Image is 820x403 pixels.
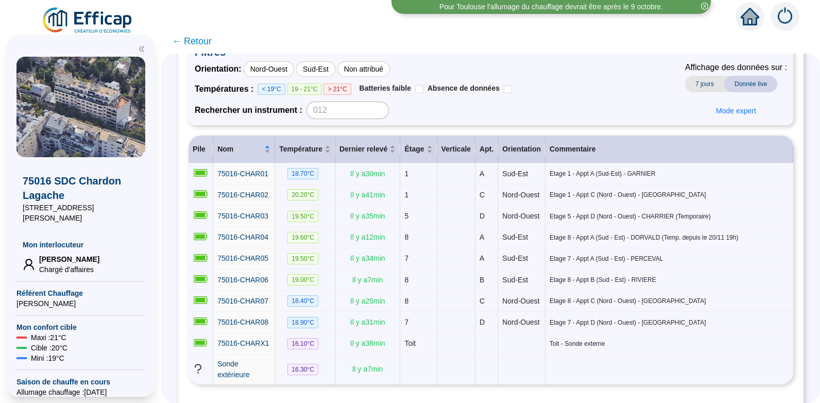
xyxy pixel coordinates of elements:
span: Il y a 30 min [350,170,385,178]
span: 19 - 21°C [287,83,322,95]
span: Il y a 34 min [350,254,385,262]
span: 75016-CHAR05 [217,254,268,262]
span: 8 [404,276,408,284]
a: 75016-CHAR02 [217,190,268,200]
th: Commentaire [545,136,793,163]
span: 19.60 °C [287,232,318,243]
span: Etage 7 - Appt A (Sud - Est) - PERCEVAL [550,255,789,263]
span: D [480,318,485,326]
span: Sud-Est [502,254,528,262]
span: Nord-Ouest [502,318,539,326]
span: Il y a 7 min [352,276,383,284]
span: Maxi : 21 °C [31,332,66,343]
span: Batteries faible [360,84,411,92]
span: 19.00 °C [287,274,318,286]
span: close-circle [701,3,708,10]
a: 75016-CHAR03 [217,211,268,222]
span: double-left [138,45,145,53]
a: Sonde extérieure [217,359,270,380]
span: 18.70 °C [287,168,318,179]
span: Etage 8 - Appt B (Sud - Est) - RIVIERE [550,276,789,284]
input: 012 [306,102,389,119]
button: Mode expert [708,103,764,119]
span: Saison de chauffe en cours [16,377,145,387]
span: Mon interlocuteur [23,240,139,250]
span: > 21°C [323,83,351,95]
div: Pour Toulouse l'allumage du chauffage devrait être après le 9 octobre. [439,2,663,12]
span: Nord-Ouest [502,297,539,305]
span: 19.50 °C [287,211,318,222]
span: 75016-CHAR02 [217,191,268,199]
span: Affichage des données sur : [685,61,787,74]
span: Etage 8 - Appt C (Nord - Ouest) - [GEOGRAPHIC_DATA] [550,297,789,305]
span: 7 jours [685,76,724,92]
a: 75016-CHAR07 [217,296,268,307]
a: 75016-CHAR01 [217,169,268,179]
div: Sud-Est [296,61,335,77]
th: Orientation [498,136,545,163]
span: Etage 1 - Appt C (Nord - Ouest) - [GEOGRAPHIC_DATA] [550,191,789,199]
span: Il y a 12 min [350,233,385,241]
span: [PERSON_NAME] [39,254,99,264]
span: [PERSON_NAME] [16,298,145,309]
span: Absence de données [428,84,500,92]
span: 8 [404,233,408,241]
th: Étage [400,136,437,163]
span: Rechercher un instrument : [195,104,302,116]
span: Toit - Sonde externe [550,340,789,348]
span: Référent Chauffage [16,288,145,298]
span: ← Retour [172,34,212,48]
th: Nom [213,136,275,163]
span: 5 [404,212,408,220]
span: A [480,254,484,262]
span: 18.90 °C [287,317,318,328]
span: user [23,258,35,271]
span: question [193,363,203,374]
img: alerts [771,2,799,31]
span: Etage 5 - Appt D (Nord - Ouest) - CHARRIER (Temporaire) [550,212,789,221]
span: Allumage chauffage : [DATE] [16,387,145,397]
th: Dernier relevé [335,136,400,163]
span: 20.20 °C [287,189,318,200]
span: 7 [404,254,408,262]
span: Température [279,144,322,155]
span: 75016-CHAR03 [217,212,268,220]
span: home [741,7,759,26]
span: Etage 8 - Appt A (Sud - Est) - DORVALD (Temp. depuis le 20/11 19h) [550,233,789,242]
span: Il y a 7 min [352,365,383,373]
span: Il y a 31 min [350,318,385,326]
a: 75016-CHAR05 [217,253,268,264]
span: 75016-CHAR01 [217,170,268,178]
a: 75016-CHAR06 [217,275,268,286]
span: Sonde extérieure [217,360,249,379]
span: Mode expert [716,106,756,116]
th: Verticale [437,136,476,163]
span: 75016 SDC Chardon Lagache [23,174,139,203]
span: Il y a 25 min [350,297,385,305]
span: Mini : 19 °C [31,353,64,363]
span: Etage 7 - Appt D (Nord - Ouest) - [GEOGRAPHIC_DATA] [550,318,789,327]
span: Sud-Est [502,170,528,178]
th: Apt. [475,136,498,163]
span: < 19°C [258,83,285,95]
span: Orientation : [195,63,242,75]
span: Il y a 38 min [350,339,385,347]
span: 16.30 °C [287,364,318,375]
span: B [480,276,484,284]
span: 18.40 °C [287,295,318,307]
span: Toit [404,339,416,347]
div: Nord-Ouest [244,61,294,77]
a: 75016-CHAR08 [217,317,268,328]
span: 75016-CHAR04 [217,233,268,241]
span: Etage 1 - Appt A (Sud-Est) - GARNIER [550,170,789,178]
span: Il y a 41 min [350,191,385,199]
span: Donnée live [724,76,777,92]
span: A [480,170,484,178]
span: Chargé d'affaires [39,264,99,275]
span: C [480,191,485,199]
span: Il y a 35 min [350,212,385,220]
th: Température [275,136,335,163]
span: 19.50 °C [287,253,318,264]
span: 75016-CHAR06 [217,276,268,284]
span: 75016-CHAR08 [217,318,268,326]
